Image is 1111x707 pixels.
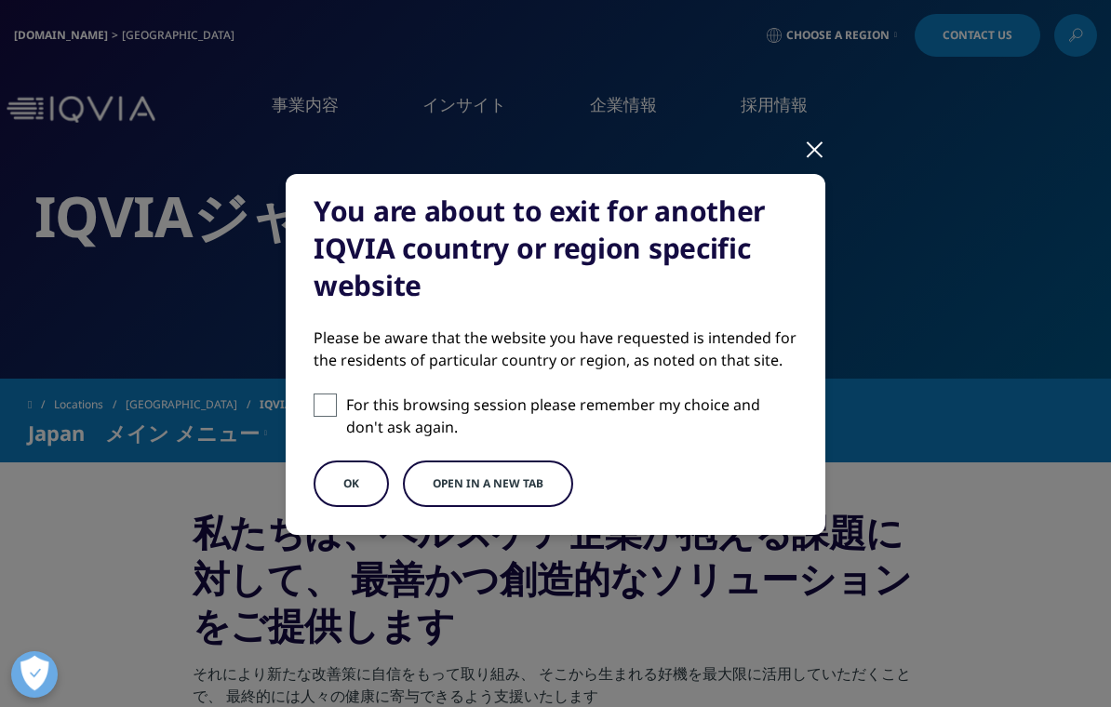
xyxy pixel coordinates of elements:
[314,327,797,371] div: Please be aware that the website you have requested is intended for the residents of particular c...
[314,460,389,507] button: OK
[314,193,797,304] div: You are about to exit for another IQVIA country or region specific website
[346,394,797,438] p: For this browsing session please remember my choice and don't ask again.
[11,651,58,698] button: 優先設定センターを開く
[403,460,573,507] button: Open in a new tab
